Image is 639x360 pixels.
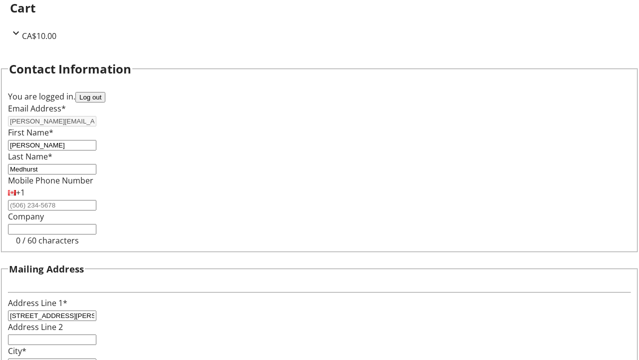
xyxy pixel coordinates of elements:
[9,262,84,276] h3: Mailing Address
[8,127,53,138] label: First Name*
[8,103,66,114] label: Email Address*
[16,235,79,246] tr-character-limit: 0 / 60 characters
[8,321,63,332] label: Address Line 2
[8,90,631,102] div: You are logged in.
[8,175,93,186] label: Mobile Phone Number
[9,60,131,78] h2: Contact Information
[8,151,52,162] label: Last Name*
[8,345,26,356] label: City*
[8,310,96,321] input: Address
[8,297,67,308] label: Address Line 1*
[8,211,44,222] label: Company
[8,200,96,210] input: (506) 234-5678
[22,30,56,41] span: CA$10.00
[75,92,105,102] button: Log out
